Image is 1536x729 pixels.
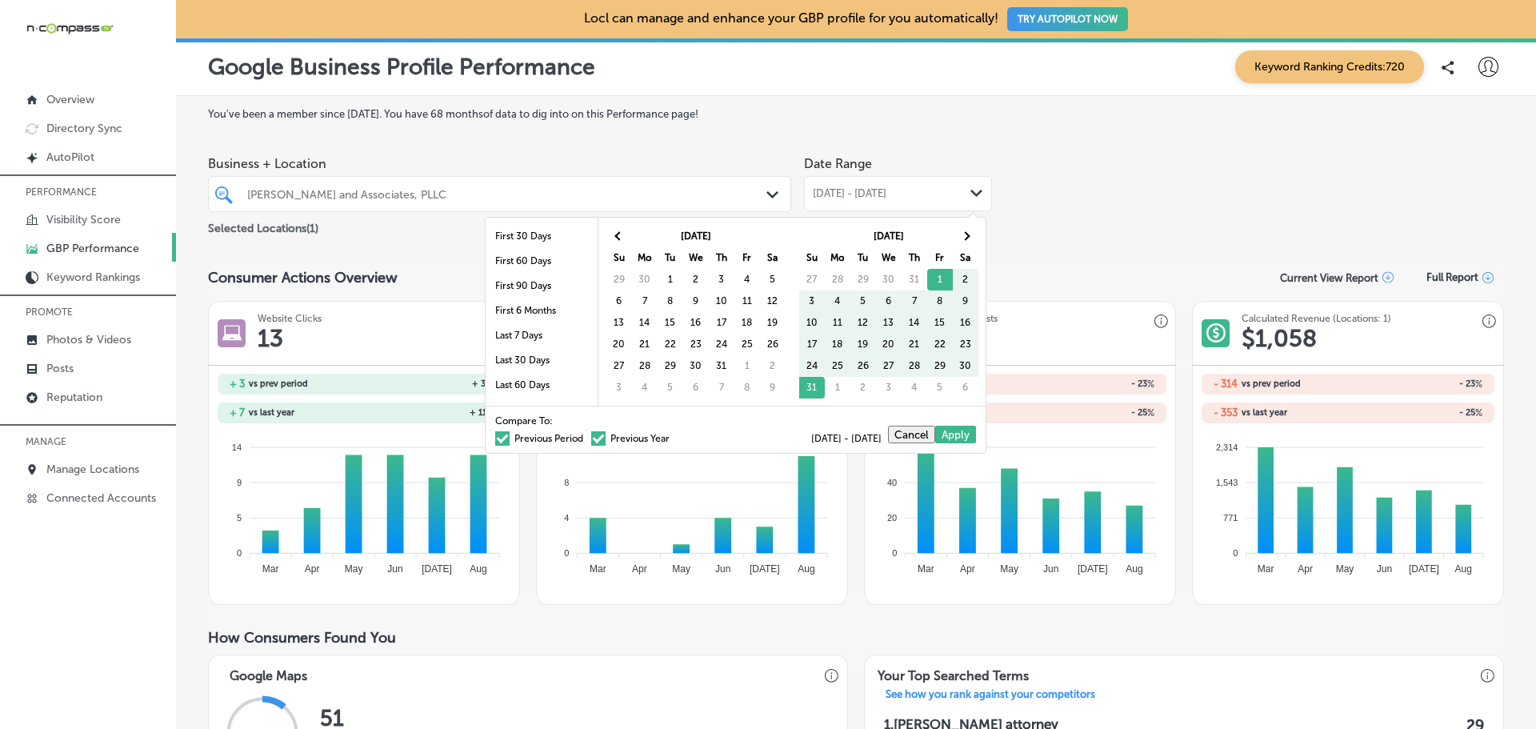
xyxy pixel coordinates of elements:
tspan: Jun [715,563,730,575]
td: 27 [606,355,632,377]
p: Keyword Rankings [46,270,140,284]
h1: 13 [258,324,283,353]
td: 17 [799,334,825,355]
tspan: 20 [887,513,897,523]
td: 30 [683,355,709,377]
th: We [876,247,902,269]
td: 7 [709,377,734,399]
th: Su [606,247,632,269]
td: 19 [760,312,786,334]
td: 4 [825,290,850,312]
tspan: 771 [1223,513,1238,523]
td: 22 [658,334,683,355]
td: 5 [658,377,683,399]
tspan: May [1336,563,1354,575]
td: 23 [683,334,709,355]
td: 29 [927,355,953,377]
span: vs prev period [1242,379,1301,388]
tspan: Mar [590,563,606,575]
tspan: Apr [632,563,647,575]
td: 23 [953,334,978,355]
p: Connected Accounts [46,491,156,505]
th: We [683,247,709,269]
td: 15 [927,312,953,334]
tspan: Apr [305,563,320,575]
td: 4 [902,377,927,399]
span: vs last year [1242,408,1287,417]
li: Last 90 Days [486,398,598,423]
td: 30 [953,355,978,377]
td: 31 [902,269,927,290]
span: Consumer Actions Overview [208,269,398,286]
td: 20 [876,334,902,355]
td: 8 [927,290,953,312]
h2: - 25 [1020,407,1154,419]
h2: + 30 [364,379,498,390]
td: 3 [876,377,902,399]
h2: - 314 [1214,378,1238,390]
tspan: 0 [1233,548,1238,558]
th: Fr [734,247,760,269]
span: % [1475,407,1482,419]
td: 30 [632,269,658,290]
td: 2 [760,355,786,377]
td: 10 [799,312,825,334]
h2: - 25 [1348,407,1482,419]
tspan: 9 [237,478,242,487]
tspan: Apr [960,563,975,575]
td: 5 [760,269,786,290]
h1: $ 1,058 [1242,324,1317,353]
tspan: Jun [1377,563,1392,575]
td: 21 [902,334,927,355]
tspan: Mar [1258,563,1274,575]
li: Last 60 Days [486,373,598,398]
tspan: May [345,563,363,575]
td: 29 [606,269,632,290]
td: 6 [876,290,902,312]
p: AutoPilot [46,150,94,164]
img: 660ab0bf-5cc7-4cb8-ba1c-48b5ae0f18e60NCTV_CLogo_TV_Black_-500x88.png [26,21,114,36]
td: 18 [825,334,850,355]
h2: - 23 [1348,379,1482,390]
tspan: 2,314 [1216,442,1238,451]
td: 28 [825,269,850,290]
span: Compare To: [495,416,553,426]
span: vs last year [249,408,294,417]
a: See how you rank against your competitors [873,688,1108,705]
span: [DATE] - [DATE] [811,434,888,443]
td: 3 [799,290,825,312]
td: 13 [876,312,902,334]
td: 15 [658,312,683,334]
td: 16 [953,312,978,334]
td: 1 [658,269,683,290]
p: Current View Report [1280,272,1378,284]
td: 7 [902,290,927,312]
tspan: 0 [237,548,242,558]
li: First 90 Days [486,274,598,298]
p: Visibility Score [46,213,121,226]
th: Tu [850,247,876,269]
span: % [1147,379,1154,390]
td: 26 [760,334,786,355]
td: 31 [709,355,734,377]
th: Su [799,247,825,269]
tspan: [DATE] [1409,563,1439,575]
tspan: 0 [564,548,569,558]
td: 3 [606,377,632,399]
td: 28 [902,355,927,377]
h2: - 353 [1214,407,1238,419]
tspan: 1,543 [1216,478,1238,487]
p: Photos & Videos [46,333,131,346]
div: [PERSON_NAME] and Associates, PLLC [247,187,768,201]
th: Sa [953,247,978,269]
td: 8 [734,377,760,399]
td: 4 [632,377,658,399]
td: 1 [734,355,760,377]
td: 27 [799,269,825,290]
h3: Your Top Searched Terms [865,655,1042,688]
tspan: Jun [388,563,403,575]
td: 25 [734,334,760,355]
td: 7 [632,290,658,312]
td: 5 [850,290,876,312]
